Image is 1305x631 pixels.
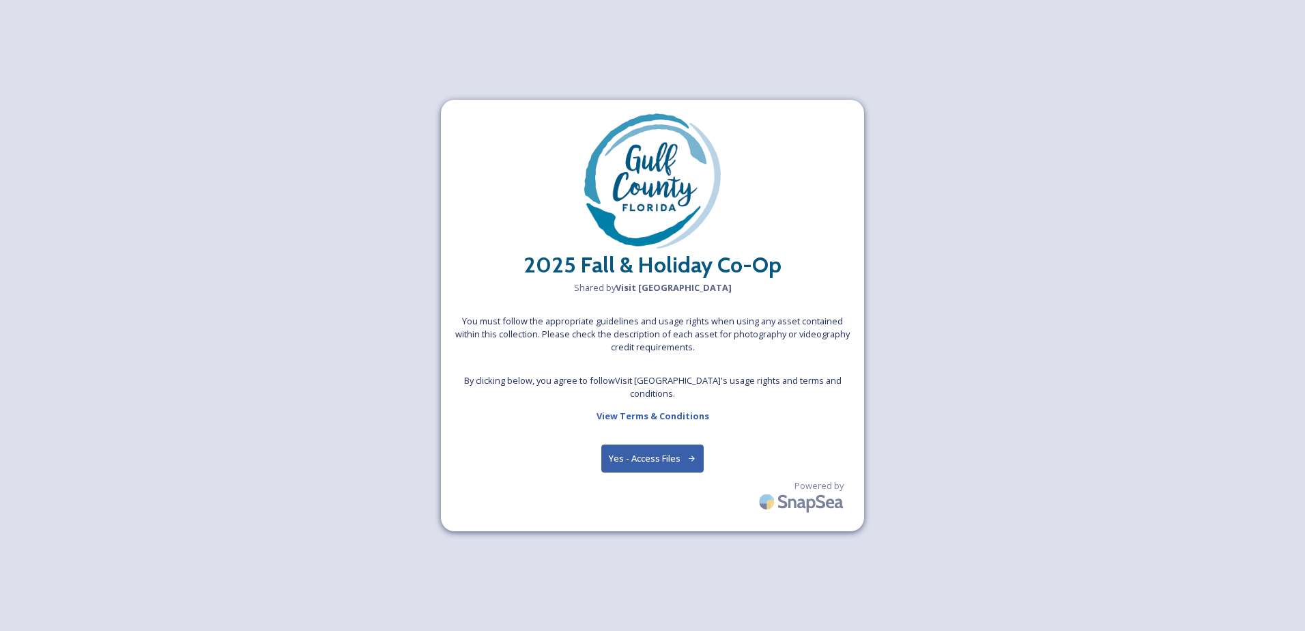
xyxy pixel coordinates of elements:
span: Shared by [574,281,732,294]
h2: 2025 Fall & Holiday Co-Op [524,249,781,281]
a: View Terms & Conditions [597,408,709,424]
span: By clicking below, you agree to follow Visit [GEOGRAPHIC_DATA] 's usage rights and terms and cond... [455,374,850,400]
strong: Visit [GEOGRAPHIC_DATA] [616,281,732,294]
span: Powered by [794,479,844,492]
strong: View Terms & Conditions [597,410,709,422]
img: SnapSea Logo [755,486,850,518]
button: Yes - Access Files [601,445,704,473]
img: download%20%282%29.png [584,113,721,248]
span: You must follow the appropriate guidelines and usage rights when using any asset contained within... [455,315,850,354]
